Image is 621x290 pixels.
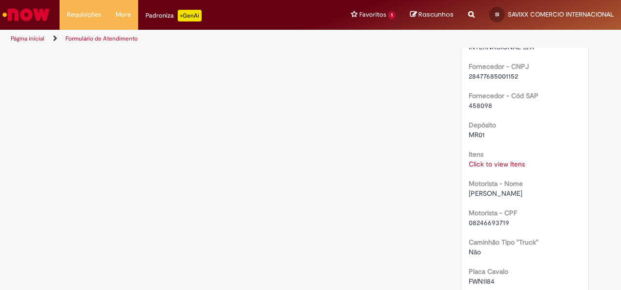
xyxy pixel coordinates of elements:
span: SAVIXX COMERCIO INTERNACIONAL S/A [469,33,534,51]
b: Itens [469,150,483,159]
span: MR01 [469,130,485,139]
img: ServiceNow [1,5,51,24]
span: 1 [388,11,395,20]
span: Rascunhos [418,10,454,19]
div: Padroniza [145,10,202,21]
p: +GenAi [178,10,202,21]
span: SI [495,11,499,18]
b: Caminhão Tipo "Truck" [469,238,538,247]
b: Fornecedor - CNPJ [469,62,529,71]
a: Rascunhos [410,10,454,20]
span: Favoritos [359,10,386,20]
ul: Trilhas de página [7,30,407,48]
b: Motorista - Nome [469,179,523,188]
span: 08246693719 [469,218,509,227]
span: [PERSON_NAME] [469,189,522,198]
span: SAVIXX COMERCIO INTERNACIONAL [508,10,614,19]
a: Click to view Itens [469,160,525,168]
b: Placa Cavalo [469,267,508,276]
span: More [116,10,131,20]
span: FWN1I84 [469,277,495,286]
span: Requisições [67,10,101,20]
span: Não [469,248,481,256]
b: Depósito [469,121,496,129]
b: Fornecedor - Cód SAP [469,91,538,100]
span: 28477685001152 [469,72,518,81]
span: 458098 [469,101,492,110]
b: Motorista - CPF [469,208,517,217]
a: Página inicial [11,35,44,42]
a: Formulário de Atendimento [65,35,138,42]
